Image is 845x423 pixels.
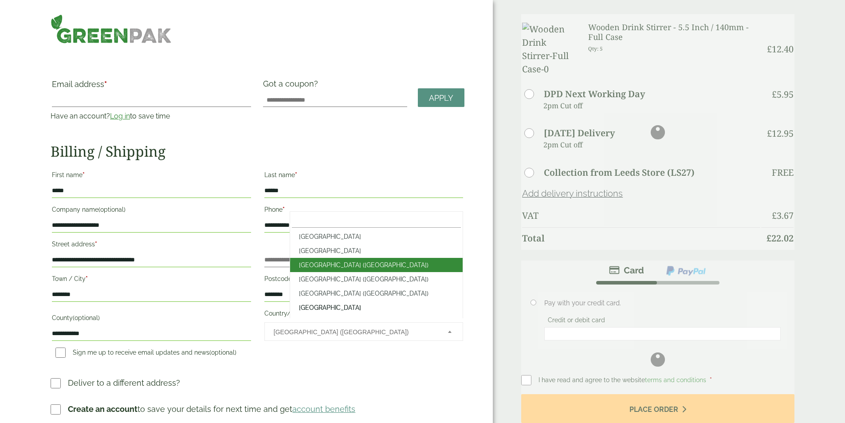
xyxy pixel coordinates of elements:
[86,275,88,282] abbr: required
[83,171,85,178] abbr: required
[104,79,107,89] abbr: required
[263,79,322,93] label: Got a coupon?
[429,93,453,103] span: Apply
[73,314,100,321] span: (optional)
[274,323,436,341] span: United Kingdom (UK)
[290,286,463,300] li: [GEOGRAPHIC_DATA] ([GEOGRAPHIC_DATA]) [GEOGRAPHIC_DATA]
[295,171,297,178] abbr: required
[52,273,251,288] label: Town / City
[98,206,126,213] span: (optional)
[52,238,251,253] label: Street address
[52,349,240,359] label: Sign me up to receive email updates and news
[52,203,251,218] label: Company name
[51,143,464,160] h2: Billing / Shipping
[290,272,463,286] li: [GEOGRAPHIC_DATA] ([GEOGRAPHIC_DATA])
[52,169,251,184] label: First name
[51,111,252,122] p: Have an account? to save time
[283,206,285,213] abbr: required
[95,241,97,248] abbr: required
[55,348,66,358] input: Sign me up to receive email updates and news(optional)
[264,169,463,184] label: Last name
[290,315,463,329] li: [GEOGRAPHIC_DATA]
[264,322,463,341] span: Country/Region
[110,112,130,120] a: Log in
[52,312,251,327] label: County
[52,80,251,93] label: Email address
[68,403,355,415] p: to save your details for next time and get
[68,404,138,414] strong: Create an account
[290,229,463,244] li: [GEOGRAPHIC_DATA]
[264,273,463,288] label: Postcode
[290,244,463,258] li: [GEOGRAPHIC_DATA]
[51,14,172,43] img: GreenPak Supplies
[290,300,463,315] li: [GEOGRAPHIC_DATA]
[264,307,463,322] label: Country/Region
[209,349,236,356] span: (optional)
[292,404,355,414] a: account benefits
[290,258,463,272] li: [GEOGRAPHIC_DATA] ([GEOGRAPHIC_DATA])
[264,203,463,218] label: Phone
[418,88,464,107] a: Apply
[68,377,180,389] p: Deliver to a different address?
